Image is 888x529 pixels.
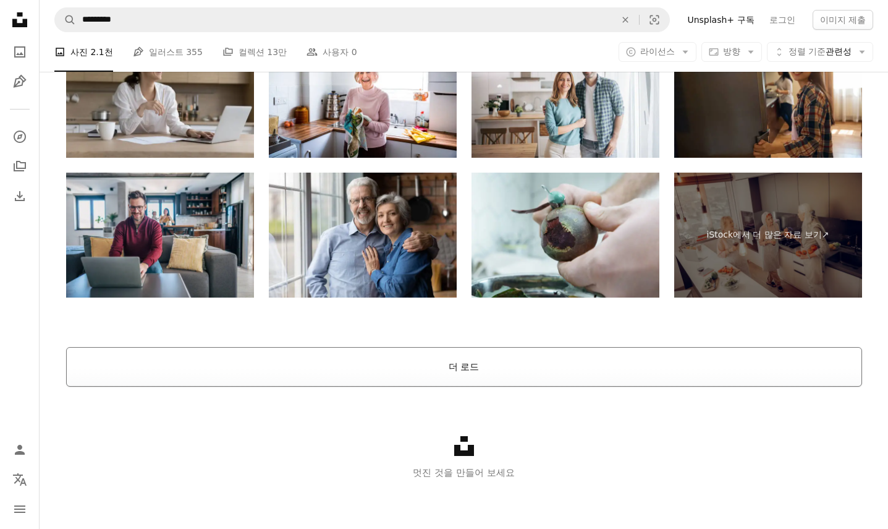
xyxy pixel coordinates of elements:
a: iStock에서 더 많은 자료 보기↗ [674,173,862,298]
a: 사용자 0 [307,32,357,72]
a: 로그인 / 가입 [7,437,32,462]
span: 라이선스 [640,46,675,56]
a: Unsplash+ 구독 [680,10,761,30]
button: 이미지 제출 [813,10,873,30]
img: 그녀의 부엌에 있는 독립적인 고위 여자 [269,32,457,158]
button: 정렬 기준관련성 [767,42,873,62]
button: 방향 [701,42,762,62]
a: 로그인 [762,10,803,30]
img: 가족이 부엌에 있는 동안 아버지는 재택근무를 합니다. [66,173,254,298]
img: 껍질을 벗긴 그릇 위에 필러 나이프가 달린 필링 비트를 입고 부엌에 서 있는 알아볼 수 없는 남자의 클로즈업. [471,173,659,298]
button: 언어 [7,467,32,492]
a: 탐색 [7,124,32,149]
a: 일러스트 [7,69,32,94]
button: Unsplash 검색 [55,8,76,32]
a: 일러스트 355 [133,32,203,72]
a: 사진 [7,40,32,64]
img: 아침에 부엌에 있는 딸과 어머니 [674,32,862,158]
button: 라이선스 [619,42,696,62]
span: 13만 [267,45,287,59]
span: 방향 [723,46,740,56]
a: 컬렉션 13만 [222,32,287,72]
span: 355 [186,45,203,59]
span: 0 [352,45,357,59]
img: 노트북을 사용하여 일하거나 부엌에 앉아서 공부하는 쾌활한 여성 [66,32,254,158]
button: 메뉴 [7,497,32,522]
span: 관련성 [789,46,852,58]
button: 더 로드 [66,347,862,387]
button: 삭제 [612,8,639,32]
a: 다운로드 내역 [7,184,32,209]
a: 홈 — Unsplash [7,7,32,35]
img: 집에서 부엌에 서 있는 쾌활한 젊은 부부의 사진. [471,32,659,158]
img: 부엌에 서, 미소 머리 샷 초상화 성숙한 부부 포옹 [269,173,457,298]
form: 사이트 전체에서 이미지 찾기 [54,7,670,32]
p: 멋진 것을 만들어 보세요 [40,465,888,480]
button: 시각적 검색 [640,8,669,32]
span: 정렬 기준 [789,46,826,56]
a: 컬렉션 [7,154,32,179]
